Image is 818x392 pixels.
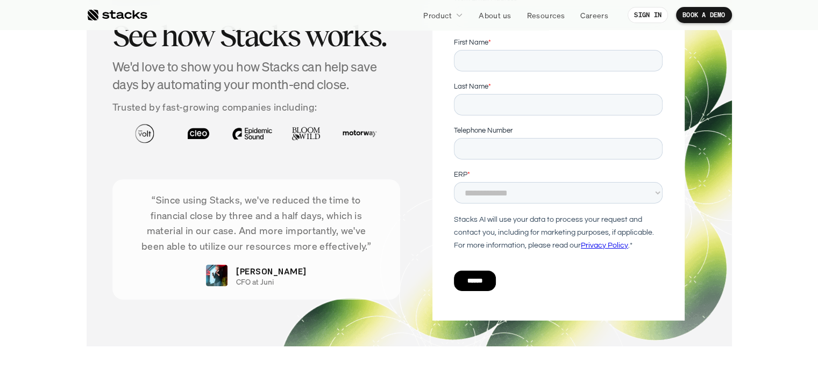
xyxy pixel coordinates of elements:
p: Careers [580,10,608,21]
a: BOOK A DEMO [676,7,732,23]
p: Resources [527,10,565,21]
p: About us [479,10,511,21]
a: SIGN IN [628,7,668,23]
a: Careers [574,5,615,25]
a: Resources [520,5,571,25]
a: About us [472,5,517,25]
h4: We'd love to show you how Stacks can help save days by automating your month-end close. [112,58,401,94]
p: “Since using Stacks, we've reduced the time to financial close by three and a half days, which is... [129,192,385,254]
p: SIGN IN [634,11,661,19]
p: BOOK A DEMO [682,11,725,19]
h2: See how Stacks works. [112,19,401,53]
p: Product [423,10,452,21]
p: CFO at Juni [236,278,274,287]
p: Trusted by fast-growing companies including: [112,99,401,115]
p: [PERSON_NAME] [236,265,306,278]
